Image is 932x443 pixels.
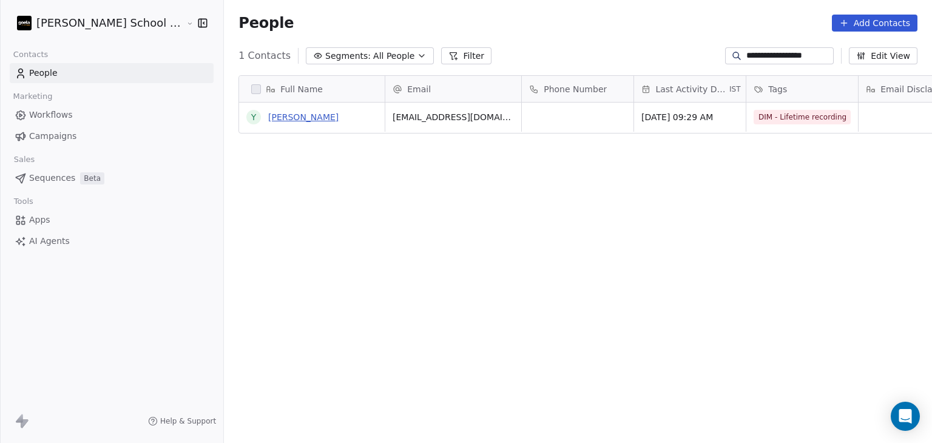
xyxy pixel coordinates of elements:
div: Open Intercom Messenger [891,402,920,431]
span: People [29,67,58,79]
span: Tags [768,83,787,95]
span: Email [407,83,431,95]
span: [PERSON_NAME] School of Finance LLP [36,15,183,31]
span: IST [729,84,741,94]
span: Full Name [280,83,323,95]
a: SequencesBeta [10,168,214,188]
div: grid [239,103,385,436]
span: Sequences [29,172,75,184]
button: [PERSON_NAME] School of Finance LLP [15,13,177,33]
a: People [10,63,214,83]
a: Campaigns [10,126,214,146]
span: [DATE] 09:29 AM [641,111,738,123]
span: Campaigns [29,130,76,143]
span: Help & Support [160,416,216,426]
img: Zeeshan%20Neck%20Print%20Dark.png [17,16,32,30]
button: Add Contacts [832,15,917,32]
div: Phone Number [522,76,633,102]
span: Marketing [8,87,58,106]
span: Segments: [325,50,371,63]
span: Beta [80,172,104,184]
span: 1 Contacts [238,49,291,63]
span: People [238,14,294,32]
span: Contacts [8,46,53,64]
a: [PERSON_NAME] [268,112,339,122]
button: Filter [441,47,491,64]
span: Last Activity Date [655,83,727,95]
span: Workflows [29,109,73,121]
a: AI Agents [10,231,214,251]
span: Apps [29,214,50,226]
span: DIM - Lifetime recording [754,110,851,124]
button: Edit View [849,47,917,64]
a: Workflows [10,105,214,125]
span: [EMAIL_ADDRESS][DOMAIN_NAME] [393,111,514,123]
span: Phone Number [544,83,607,95]
span: Sales [8,150,40,169]
a: Help & Support [148,416,216,426]
div: Tags [746,76,858,102]
span: Tools [8,192,38,211]
span: All People [373,50,414,63]
div: Full Name [239,76,385,102]
span: AI Agents [29,235,70,248]
div: Last Activity DateIST [634,76,746,102]
div: Y [251,111,257,124]
div: Email [385,76,521,102]
a: Apps [10,210,214,230]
